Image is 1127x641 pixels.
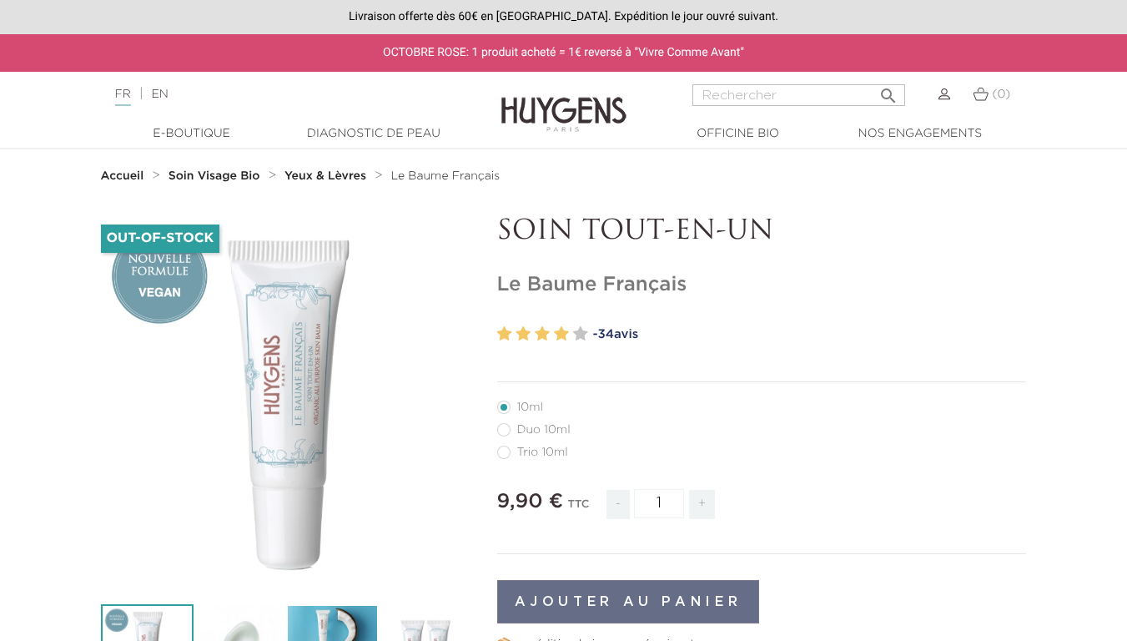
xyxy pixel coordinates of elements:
[101,169,148,183] a: Accueil
[284,169,370,183] a: Yeux & Lèvres
[837,125,1004,143] a: Nos engagements
[115,88,131,106] a: FR
[593,322,1027,347] a: -34avis
[873,79,903,102] button: 
[655,125,822,143] a: Officine Bio
[101,225,220,253] li: Out-of-Stock
[634,489,684,518] input: Quantité
[107,84,457,104] div: |
[606,490,630,519] span: -
[390,169,500,183] a: Le Baume Français
[101,170,144,182] strong: Accueil
[497,273,1027,297] h1: Le Baume Français
[516,322,531,346] label: 2
[597,328,614,341] span: 34
[169,170,260,182] strong: Soin Visage Bio
[535,322,550,346] label: 3
[284,170,366,182] strong: Yeux & Lèvres
[501,70,626,134] img: Huygens
[567,487,589,532] div: TTC
[108,125,275,143] a: E-Boutique
[497,492,564,512] span: 9,90 €
[497,580,760,623] button: Ajouter au panier
[878,81,898,101] i: 
[497,322,512,346] label: 1
[151,88,168,100] a: EN
[497,216,1027,248] p: SOIN TOUT-EN-UN
[497,423,591,437] label: Duo 10ml
[689,490,716,519] span: +
[497,401,563,414] label: 10ml
[497,446,588,459] label: Trio 10ml
[554,322,569,346] label: 4
[992,88,1010,100] span: (0)
[390,170,500,182] span: Le Baume Français
[290,125,457,143] a: Diagnostic de peau
[692,84,905,106] input: Rechercher
[169,169,264,183] a: Soin Visage Bio
[573,322,588,346] label: 5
